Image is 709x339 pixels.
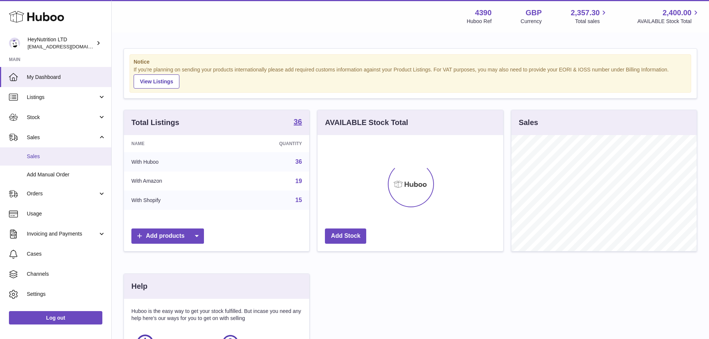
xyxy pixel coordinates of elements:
span: AVAILABLE Stock Total [637,18,700,25]
h3: Help [131,281,147,291]
a: 2,400.00 AVAILABLE Stock Total [637,8,700,25]
span: Orders [27,190,98,197]
span: My Dashboard [27,74,106,81]
td: With Shopify [124,191,226,210]
td: With Huboo [124,152,226,172]
span: Stock [27,114,98,121]
div: HeyNutrition LTD [28,36,95,50]
span: [EMAIL_ADDRESS][DOMAIN_NAME] [28,44,109,49]
a: 19 [296,178,302,184]
th: Quantity [226,135,310,152]
div: Huboo Ref [467,18,492,25]
a: 15 [296,197,302,203]
a: 2,357.30 Total sales [571,8,609,25]
span: Listings [27,94,98,101]
span: 2,400.00 [662,8,692,18]
span: Invoicing and Payments [27,230,98,237]
a: Add products [131,228,204,244]
a: View Listings [134,74,179,89]
img: info@heynutrition.com [9,38,20,49]
div: If you're planning on sending your products internationally please add required customs informati... [134,66,687,89]
span: Settings [27,291,106,298]
a: 36 [296,159,302,165]
span: Usage [27,210,106,217]
td: With Amazon [124,172,226,191]
h3: Total Listings [131,118,179,128]
span: Total sales [575,18,608,25]
th: Name [124,135,226,152]
h3: Sales [519,118,538,128]
a: Add Stock [325,228,366,244]
strong: 36 [294,118,302,125]
p: Huboo is the easy way to get your stock fulfilled. But incase you need any help here's our ways f... [131,308,302,322]
span: Channels [27,271,106,278]
div: Currency [521,18,542,25]
a: 36 [294,118,302,127]
strong: GBP [526,8,542,18]
strong: Notice [134,58,687,65]
span: Cases [27,250,106,258]
a: Log out [9,311,102,324]
span: Sales [27,134,98,141]
strong: 4390 [475,8,492,18]
span: Add Manual Order [27,171,106,178]
h3: AVAILABLE Stock Total [325,118,408,128]
span: 2,357.30 [571,8,600,18]
span: Sales [27,153,106,160]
